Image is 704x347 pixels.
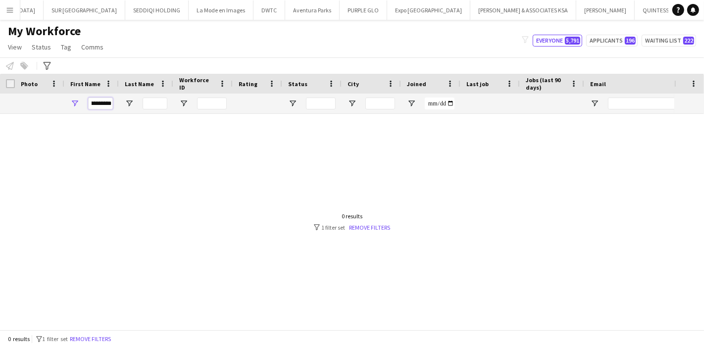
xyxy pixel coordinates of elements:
button: [PERSON_NAME] & ASSOCIATES KSA [470,0,576,20]
span: 1 filter set [42,335,68,343]
button: DWTC [253,0,285,20]
span: Jobs (last 90 days) [526,76,566,91]
span: Comms [81,43,103,51]
span: Last Name [125,80,154,88]
span: First Name [70,80,101,88]
button: La Mode en Images [189,0,253,20]
button: Open Filter Menu [288,99,297,108]
button: Waiting list222 [642,35,696,47]
button: Aventura Parks [285,0,340,20]
button: Open Filter Menu [70,99,79,108]
span: Status [288,80,307,88]
span: 196 [625,37,636,45]
button: [PERSON_NAME] [576,0,635,20]
span: City [348,80,359,88]
input: Joined Filter Input [425,98,454,109]
span: 222 [683,37,694,45]
a: Status [28,41,55,53]
a: Comms [77,41,107,53]
span: Photo [21,80,38,88]
span: My Workforce [8,24,81,39]
app-action-btn: Advanced filters [41,60,53,72]
input: First Name Filter Input [88,98,113,109]
button: Everyone5,791 [533,35,582,47]
button: Expo [GEOGRAPHIC_DATA] [387,0,470,20]
span: Rating [239,80,257,88]
button: Open Filter Menu [590,99,599,108]
span: Tag [61,43,71,51]
button: Open Filter Menu [407,99,416,108]
input: Column with Header Selection [6,79,15,88]
button: Open Filter Menu [125,99,134,108]
span: Last job [466,80,489,88]
span: Status [32,43,51,51]
a: Remove filters [350,224,391,231]
span: View [8,43,22,51]
input: Workforce ID Filter Input [197,98,227,109]
span: 5,791 [565,37,580,45]
span: Joined [407,80,426,88]
a: Tag [57,41,75,53]
button: Open Filter Menu [348,99,356,108]
button: Remove filters [68,334,113,345]
button: SUR [GEOGRAPHIC_DATA] [44,0,125,20]
button: Open Filter Menu [179,99,188,108]
button: SEDDIQI HOLDING [125,0,189,20]
span: Workforce ID [179,76,215,91]
button: PURPLE GLO [340,0,387,20]
div: 0 results [314,212,391,220]
a: View [4,41,26,53]
input: Last Name Filter Input [143,98,167,109]
div: 1 filter set [314,224,391,231]
input: City Filter Input [365,98,395,109]
input: Status Filter Input [306,98,336,109]
span: Email [590,80,606,88]
button: Applicants196 [586,35,638,47]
